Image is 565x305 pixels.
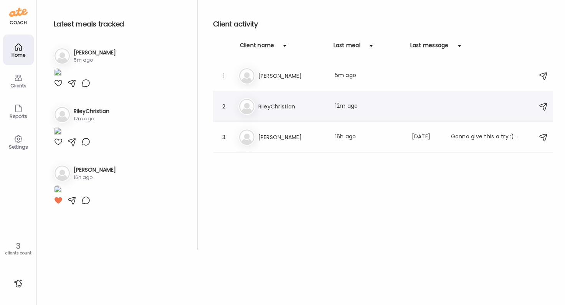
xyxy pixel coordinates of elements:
div: 3. [220,133,229,142]
div: 2. [220,102,229,111]
div: Gonna give this a try :). Will see how it goes. Still looking around. [451,133,519,142]
div: 12m ago [335,102,403,111]
div: 5m ago [335,71,403,80]
img: bg-avatar-default.svg [55,166,70,181]
img: bg-avatar-default.svg [239,99,254,114]
h3: [PERSON_NAME] [74,49,116,57]
img: bg-avatar-default.svg [239,130,254,145]
img: bg-avatar-default.svg [55,107,70,122]
div: Settings [5,144,32,149]
h3: [PERSON_NAME] [258,133,326,142]
div: coach [10,20,27,26]
div: Reports [5,114,32,119]
img: bg-avatar-default.svg [239,68,254,84]
div: 3 [3,241,34,251]
div: 16h ago [335,133,403,142]
img: images%2FaKA3qwz9oIT3bYHDbGi0vspnEph2%2FKr15UVwSAHRlHh8oFHFP%2FLY7LiH4WCVx06kSuGIDE_1080 [54,68,61,79]
div: 12m ago [74,115,109,122]
div: Clients [5,83,32,88]
div: 16h ago [74,174,116,181]
div: clients count [3,251,34,256]
div: 1. [220,71,229,80]
img: bg-avatar-default.svg [55,48,70,64]
h2: Latest meals tracked [54,18,185,30]
div: 5m ago [74,57,116,64]
img: images%2F0Y4bWpMhlRNX09ybTAqeUZ9kjce2%2FtyogfDxDy710o3rVtZgt%2FjP4QComO7dbNUbKh5v8S_1080 [54,127,61,137]
h3: RileyChristian [74,107,109,115]
h3: [PERSON_NAME] [258,71,326,80]
div: [DATE] [412,133,442,142]
div: Home [5,52,32,57]
div: Client name [240,41,274,54]
h2: Client activity [213,18,553,30]
h3: RileyChristian [258,102,326,111]
h3: [PERSON_NAME] [74,166,116,174]
div: Last message [410,41,449,54]
img: images%2F9m0wo3u4xiOiSyzKak2CrNyhZrr2%2FxiuifKXiCEHij4pKxuBM%2FKSimnJaf0B9crBnz80TT_1080 [54,185,61,196]
div: Last meal [334,41,360,54]
img: ate [9,6,28,18]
